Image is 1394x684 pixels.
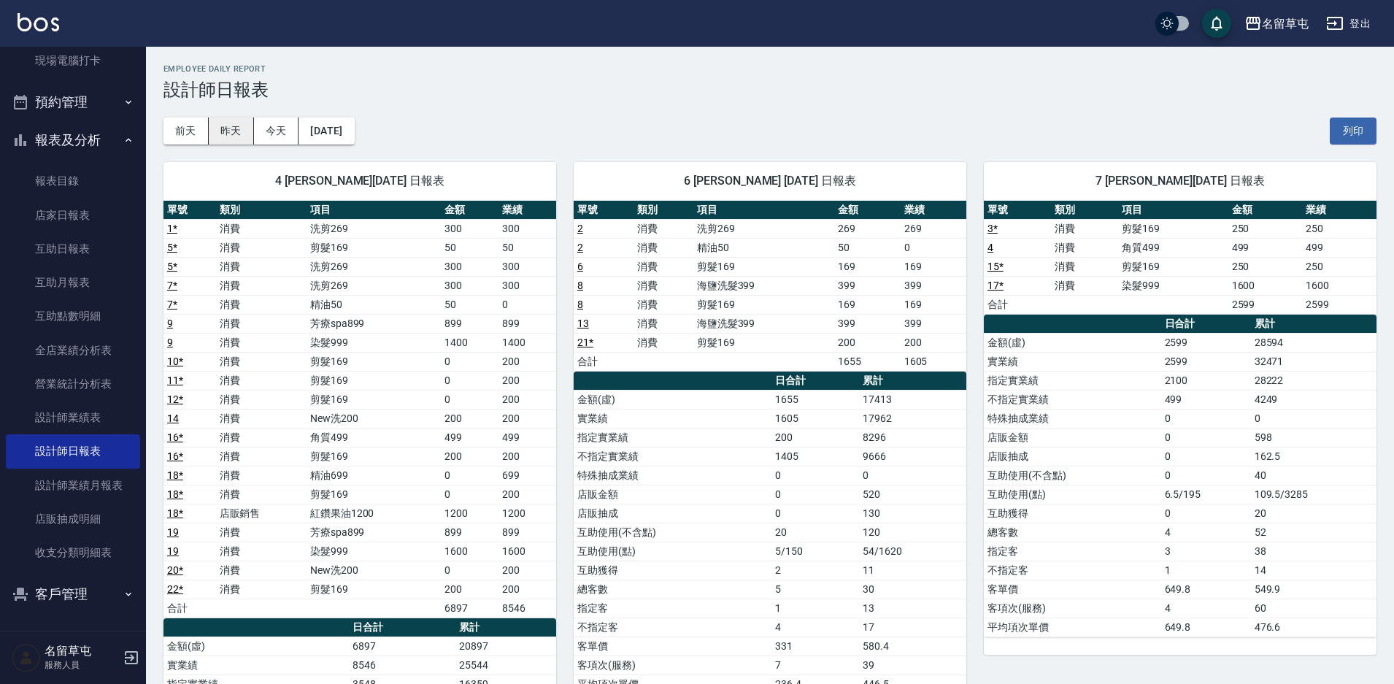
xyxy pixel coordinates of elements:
td: 250 [1228,219,1303,238]
td: 300 [498,276,556,295]
td: 20 [771,523,859,542]
td: 331 [771,637,859,656]
img: Person [12,643,41,672]
th: 業績 [498,201,556,220]
th: 金額 [834,201,900,220]
td: 9666 [859,447,966,466]
td: 6897 [349,637,455,656]
td: 染髮999 [1118,276,1228,295]
a: 14 [167,412,179,424]
td: 指定客 [574,599,771,618]
a: 報表目錄 [6,164,140,198]
td: 3 [1161,542,1251,561]
td: 17 [859,618,966,637]
td: 消費 [216,276,307,295]
td: 不指定客 [984,561,1161,580]
td: 20897 [455,637,556,656]
td: 店販金額 [574,485,771,504]
td: 消費 [216,390,307,409]
td: 6.5/195 [1161,485,1251,504]
td: 200 [498,561,556,580]
td: 0 [441,352,498,371]
td: 消費 [216,409,307,428]
td: 海鹽洗髮399 [693,314,835,333]
td: 250 [1302,219,1376,238]
td: 200 [441,447,498,466]
td: 海鹽洗髮399 [693,276,835,295]
td: 1400 [441,333,498,352]
td: 消費 [216,295,307,314]
td: 1600 [498,542,556,561]
td: 消費 [216,466,307,485]
button: 報表及分析 [6,121,140,159]
a: 8 [577,299,583,310]
th: 項目 [693,201,835,220]
td: 499 [1228,238,1303,257]
td: 2 [771,561,859,580]
td: 8546 [498,599,556,618]
td: 染髮999 [307,542,441,561]
td: 1200 [441,504,498,523]
td: 899 [441,523,498,542]
td: 499 [1161,390,1251,409]
td: 不指定實業績 [984,390,1161,409]
td: 合計 [163,599,216,618]
td: 20 [1251,504,1376,523]
td: 消費 [634,219,693,238]
th: 累計 [1251,315,1376,334]
td: 剪髮169 [307,238,441,257]
td: 金額(虛) [574,390,771,409]
td: 剪髮169 [307,371,441,390]
td: 2599 [1161,352,1251,371]
td: 2599 [1228,295,1303,314]
td: 169 [834,295,900,314]
th: 日合計 [349,618,455,637]
td: 0 [1161,466,1251,485]
td: 紅鑽果油1200 [307,504,441,523]
td: 0 [441,561,498,580]
th: 類別 [1051,201,1118,220]
img: Logo [18,13,59,31]
a: 8 [577,280,583,291]
td: 8546 [349,656,455,675]
td: 399 [834,276,900,295]
td: 消費 [1051,276,1118,295]
td: 0 [771,504,859,523]
td: 162.5 [1251,447,1376,466]
td: 剪髮169 [307,580,441,599]
td: 消費 [216,561,307,580]
td: 399 [901,276,966,295]
td: New洗200 [307,409,441,428]
td: 6897 [441,599,498,618]
a: 互助月報表 [6,266,140,299]
td: 互助使用(點) [574,542,771,561]
td: 899 [498,523,556,542]
td: 0 [1251,409,1376,428]
td: 實業績 [574,409,771,428]
td: 指定實業績 [984,371,1161,390]
td: 消費 [216,542,307,561]
td: 消費 [216,333,307,352]
td: 4 [771,618,859,637]
th: 單號 [984,201,1051,220]
td: 0 [771,485,859,504]
td: 消費 [634,295,693,314]
h2: Employee Daily Report [163,64,1376,74]
td: 店販抽成 [984,447,1161,466]
td: 17413 [859,390,966,409]
a: 店販抽成明細 [6,502,140,536]
td: 洗剪269 [307,219,441,238]
a: 收支分類明細表 [6,536,140,569]
a: 13 [577,318,589,329]
td: 200 [498,409,556,428]
td: 合計 [984,295,1051,314]
td: 200 [441,409,498,428]
td: 11 [859,561,966,580]
span: 6 [PERSON_NAME] [DATE] 日報表 [591,174,949,188]
td: 499 [1302,238,1376,257]
th: 日合計 [771,372,859,391]
td: 520 [859,485,966,504]
button: 客戶管理 [6,575,140,613]
td: 130 [859,504,966,523]
td: 200 [901,333,966,352]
